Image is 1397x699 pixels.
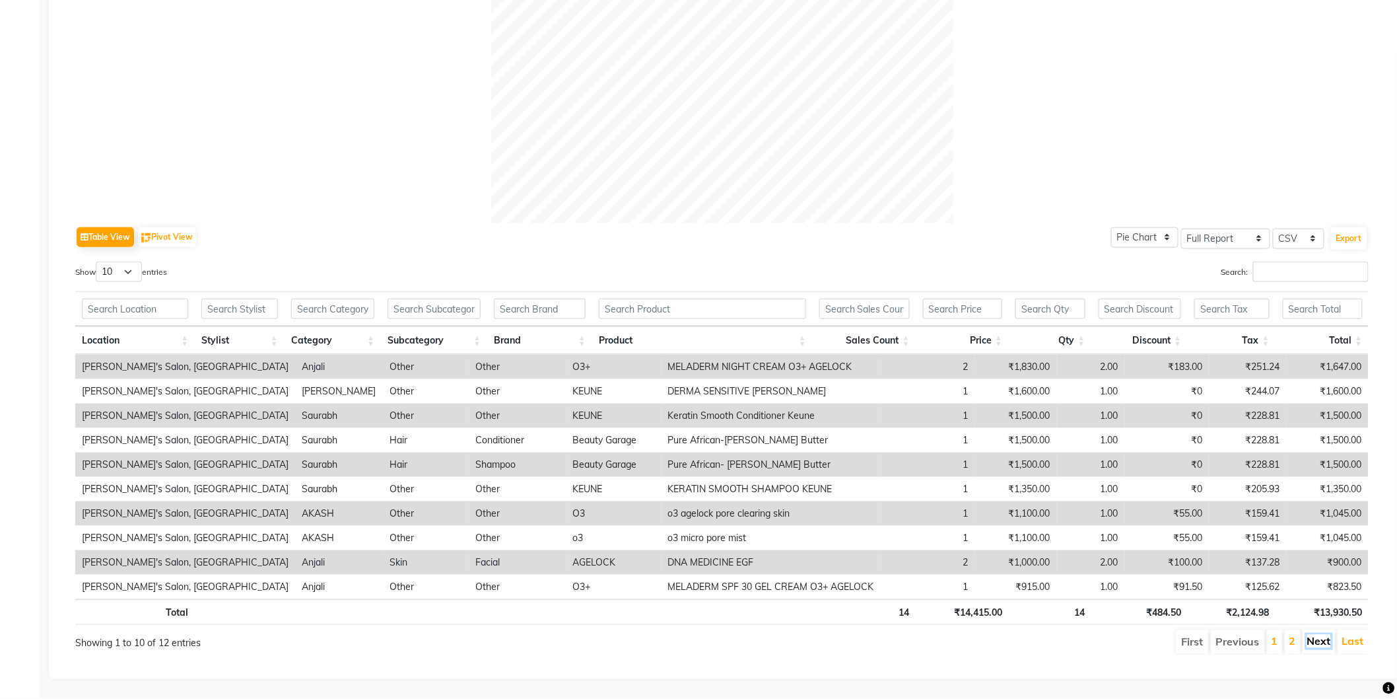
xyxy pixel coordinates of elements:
td: KERATIN SMOOTH SHAMPOO KEUNE [662,477,881,501]
td: Other [469,501,566,526]
img: pivot.png [141,233,151,243]
th: Discount: activate to sort column ascending [1092,326,1188,355]
td: 2 [881,355,975,379]
td: ₹251.24 [1210,355,1287,379]
td: [PERSON_NAME]'s Salon, [GEOGRAPHIC_DATA] [75,501,295,526]
td: ₹1,350.00 [974,477,1056,501]
td: ₹1,600.00 [974,379,1056,404]
th: Qty: activate to sort column ascending [1009,326,1091,355]
td: KEUNE [566,477,661,501]
td: ₹1,830.00 [974,355,1056,379]
td: ₹1,500.00 [974,453,1056,477]
th: ₹2,124.98 [1188,599,1276,625]
button: Export [1331,227,1367,250]
th: Tax: activate to sort column ascending [1188,326,1276,355]
td: o3 agelock pore clearing skin [662,501,881,526]
input: Search: [1253,262,1369,282]
td: ₹0 [1125,404,1210,428]
td: Other [384,404,469,428]
td: [PERSON_NAME]'s Salon, [GEOGRAPHIC_DATA] [75,379,295,404]
th: Total [75,599,195,625]
td: Other [469,379,566,404]
th: Price: activate to sort column ascending [916,326,1009,355]
td: AGELOCK [566,550,661,575]
td: Other [384,355,469,379]
td: [PERSON_NAME]'s Salon, [GEOGRAPHIC_DATA] [75,477,295,501]
td: ₹244.07 [1210,379,1287,404]
td: Saurabh [295,428,384,453]
td: ₹1,600.00 [1287,379,1369,404]
input: Search Subcategory [388,299,481,319]
td: [PERSON_NAME]'s Salon, [GEOGRAPHIC_DATA] [75,526,295,550]
td: 2 [881,550,975,575]
th: Category: activate to sort column ascending [285,326,382,355]
td: Other [384,575,469,599]
td: [PERSON_NAME]'s Salon, [GEOGRAPHIC_DATA] [75,428,295,453]
td: [PERSON_NAME]'s Salon, [GEOGRAPHIC_DATA] [75,404,295,428]
td: DNA MEDICINE EGF [662,550,881,575]
td: ₹1,647.00 [1287,355,1369,379]
input: Search Brand [494,299,586,319]
td: [PERSON_NAME]'s Salon, [GEOGRAPHIC_DATA] [75,355,295,379]
td: 1 [881,501,975,526]
td: Conditioner [469,428,566,453]
td: ₹228.81 [1210,404,1287,428]
td: Beauty Garage [566,428,661,453]
th: Subcategory: activate to sort column ascending [381,326,487,355]
td: 1 [881,453,975,477]
th: Brand: activate to sort column ascending [487,326,592,355]
input: Search Total [1283,299,1363,319]
td: MELADERM NIGHT CREAM O3+ AGELOCK [662,355,881,379]
td: ₹1,000.00 [974,550,1056,575]
td: Hair [384,453,469,477]
td: ₹900.00 [1287,550,1369,575]
td: Facial [469,550,566,575]
td: ₹137.28 [1210,550,1287,575]
td: ₹1,500.00 [974,404,1056,428]
td: 1 [881,526,975,550]
input: Search Qty [1015,299,1085,319]
td: ₹915.00 [974,575,1056,599]
td: Pure African-[PERSON_NAME] Butter [662,428,881,453]
td: [PERSON_NAME] [295,379,384,404]
td: O3+ [566,355,661,379]
td: 1.00 [1057,501,1125,526]
td: Other [469,355,566,379]
td: ₹55.00 [1125,526,1210,550]
td: Anjali [295,355,384,379]
input: Search Location [82,299,188,319]
td: ₹183.00 [1125,355,1210,379]
a: Last [1342,635,1364,648]
input: Search Category [291,299,375,319]
td: ₹0 [1125,477,1210,501]
td: Saurabh [295,453,384,477]
th: ₹484.50 [1092,599,1188,625]
input: Search Sales Count [819,299,910,319]
th: ₹14,415.00 [916,599,1009,625]
input: Search Product [599,299,806,319]
th: Stylist: activate to sort column ascending [195,326,284,355]
td: ₹1,045.00 [1287,526,1369,550]
td: ₹228.81 [1210,428,1287,453]
td: Beauty Garage [566,453,661,477]
td: 1 [881,477,975,501]
input: Search Stylist [201,299,277,319]
td: Saurabh [295,477,384,501]
a: 2 [1289,635,1296,648]
td: ₹1,500.00 [974,428,1056,453]
td: ₹125.62 [1210,575,1287,599]
td: Pure African- [PERSON_NAME] Butter [662,453,881,477]
td: ₹159.41 [1210,526,1287,550]
td: AKASH [295,526,384,550]
td: [PERSON_NAME]'s Salon, [GEOGRAPHIC_DATA] [75,453,295,477]
td: 1.00 [1057,428,1125,453]
td: ₹1,045.00 [1287,501,1369,526]
td: Anjali [295,550,384,575]
td: ₹0 [1125,453,1210,477]
td: Other [469,477,566,501]
td: 1.00 [1057,404,1125,428]
td: Other [384,379,469,404]
td: ₹0 [1125,428,1210,453]
td: KEUNE [566,404,661,428]
th: Product: activate to sort column ascending [592,326,813,355]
